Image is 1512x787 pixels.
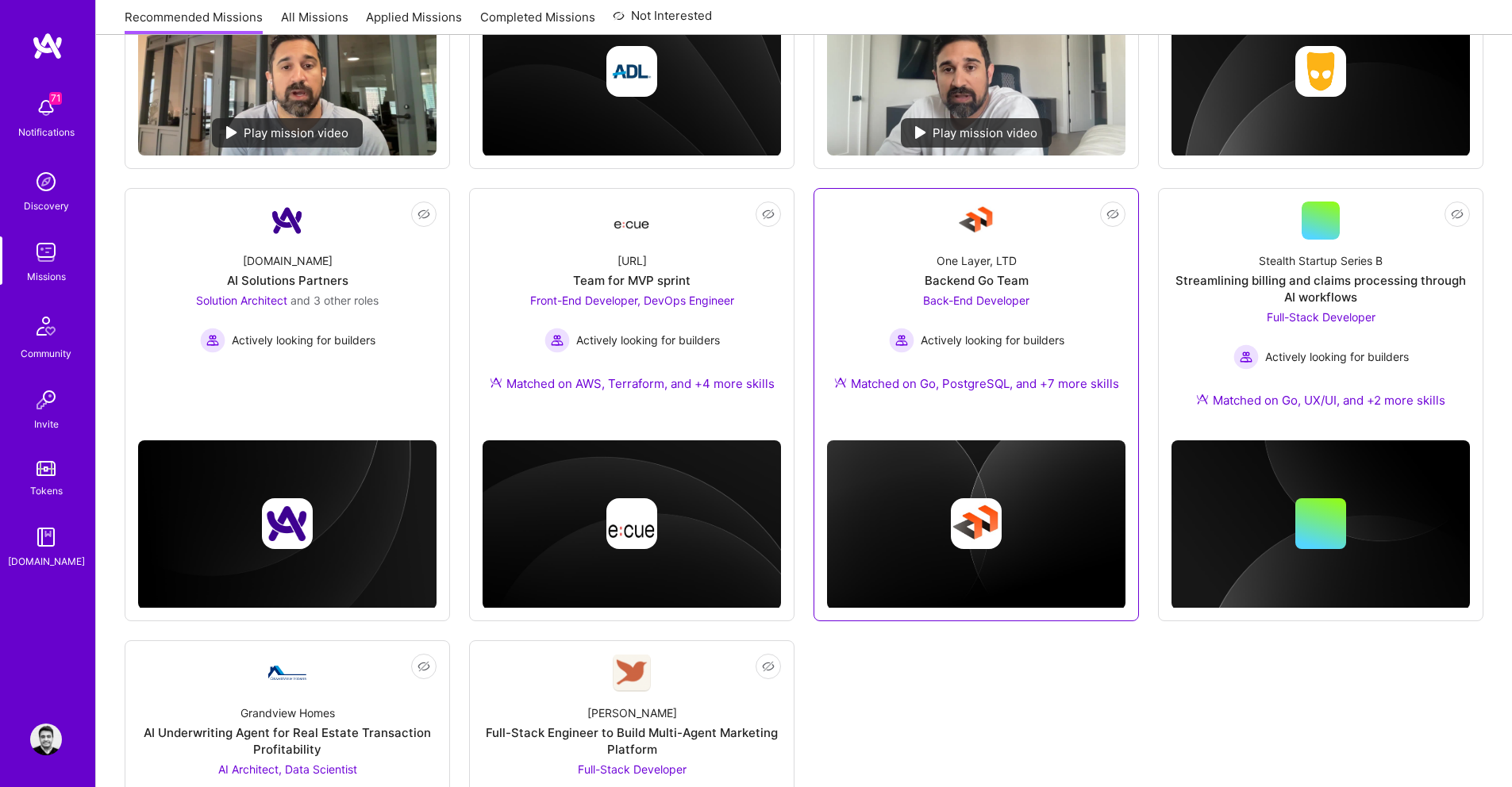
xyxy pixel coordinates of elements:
[490,376,502,389] img: Ateam Purple Icon
[613,6,712,35] a: Not Interested
[530,294,734,307] span: Front-End Developer, DevOps Engineer
[212,118,363,148] div: Play mission video
[1172,272,1470,305] div: Streamlining billing and claims processing through AI workflows
[1259,252,1383,269] div: Stealth Startup Series B
[921,332,1064,348] span: Actively looking for builders
[762,208,775,221] i: icon EyeClosed
[915,126,926,139] img: play
[34,416,59,432] div: Invite
[889,328,914,353] img: Actively looking for builders
[30,166,62,198] img: discovery
[417,208,430,221] i: icon EyeClosed
[483,724,781,758] div: Full-Stack Engineer to Build Multi-Agent Marketing Platform
[1451,208,1464,221] i: icon EyeClosed
[1233,344,1259,370] img: Actively looking for builders
[578,762,687,776] span: Full-Stack Developer
[218,762,357,776] span: AI Architect, Data Scientist
[281,9,348,35] a: All Missions
[1267,310,1375,324] span: Full-Stack Developer
[587,704,677,721] div: [PERSON_NAME]
[37,461,56,476] img: tokens
[268,666,306,680] img: Company Logo
[1265,348,1409,365] span: Actively looking for builders
[262,498,313,549] img: Company logo
[226,126,237,139] img: play
[243,252,333,269] div: [DOMAIN_NAME]
[1196,392,1445,409] div: Matched on Go, UX/UI, and +2 more skills
[366,9,462,35] a: Applied Missions
[21,345,71,362] div: Community
[613,655,651,692] img: Company Logo
[617,252,647,269] div: [URL]
[30,482,63,499] div: Tokens
[49,92,62,105] span: 71
[24,198,69,214] div: Discovery
[32,32,63,60] img: logo
[951,498,1002,549] img: Company logo
[573,272,691,289] div: Team for MVP sprint
[1295,46,1346,97] img: Company logo
[827,440,1125,609] img: cover
[138,724,437,758] div: AI Underwriting Agent for Real Estate Transaction Profitability
[138,440,437,609] img: cover
[30,236,62,268] img: teamwork
[613,206,651,235] img: Company Logo
[827,202,1125,411] a: Company LogoOne Layer, LTDBackend Go TeamBack-End Developer Actively looking for buildersActively...
[901,118,1052,148] div: Play mission video
[480,9,595,35] a: Completed Missions
[27,307,65,345] img: Community
[125,9,263,35] a: Recommended Missions
[1172,440,1470,609] img: cover
[200,328,225,353] img: Actively looking for builders
[232,332,375,348] span: Actively looking for builders
[1172,202,1470,428] a: Stealth Startup Series BStreamlining billing and claims processing through AI workflowsFull-Stack...
[834,376,847,389] img: Ateam Purple Icon
[268,202,306,240] img: Company Logo
[544,328,570,353] img: Actively looking for builders
[30,724,62,755] img: User Avatar
[606,46,657,97] img: Company logo
[834,375,1119,392] div: Matched on Go, PostgreSQL, and +7 more skills
[576,332,720,348] span: Actively looking for builders
[30,92,62,124] img: bell
[30,521,62,553] img: guide book
[26,724,66,755] a: User Avatar
[937,252,1017,269] div: One Layer, LTD
[490,375,775,392] div: Matched on AWS, Terraform, and +4 more skills
[8,553,85,570] div: [DOMAIN_NAME]
[18,124,75,140] div: Notifications
[240,704,335,721] div: Grandview Homes
[483,440,781,609] img: cover
[483,202,781,411] a: Company Logo[URL]Team for MVP sprintFront-End Developer, DevOps Engineer Actively looking for bui...
[138,202,437,398] a: Company Logo[DOMAIN_NAME]AI Solutions PartnersSolution Architect and 3 other rolesActively lookin...
[606,498,657,549] img: Company logo
[30,384,62,416] img: Invite
[290,294,379,307] span: and 3 other roles
[417,660,430,673] i: icon EyeClosed
[957,202,995,240] img: Company Logo
[762,660,775,673] i: icon EyeClosed
[925,272,1029,289] div: Backend Go Team
[1196,393,1209,405] img: Ateam Purple Icon
[1106,208,1119,221] i: icon EyeClosed
[227,272,348,289] div: AI Solutions Partners
[27,268,66,285] div: Missions
[196,294,287,307] span: Solution Architect
[923,294,1029,307] span: Back-End Developer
